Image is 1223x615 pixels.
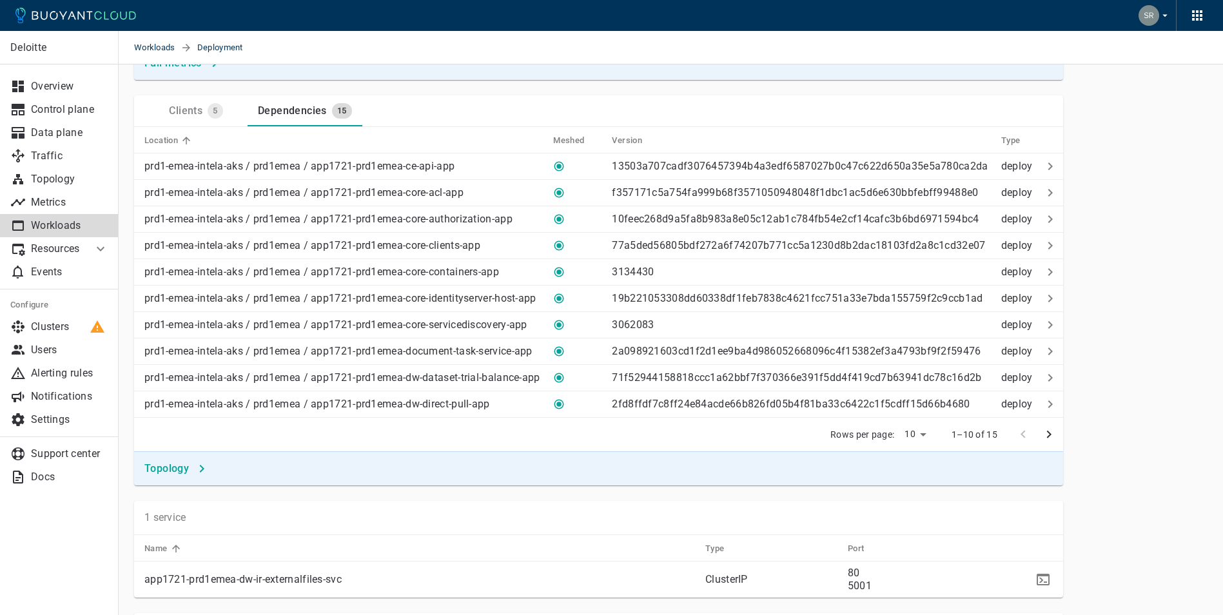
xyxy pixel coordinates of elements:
[1001,292,1037,305] p: deploy
[612,239,985,251] p: 77a5ded56805bdf272a6f74207b771cc5a1230d8b2dac18103fd2a8c1cd32e07
[31,413,108,426] p: Settings
[144,511,186,524] p: 1 service
[144,371,540,384] p: prd1-emea-intela-aks / prd1emea / app1721-prd1emea-dw-dataset-trial-balance-app
[553,135,584,146] h5: Meshed
[612,135,659,146] span: Version
[31,320,108,333] p: Clusters
[332,106,352,116] span: 15
[1001,371,1037,384] p: deploy
[1001,239,1037,252] p: deploy
[612,160,988,172] p: 13503a707cadf3076457394b4a3edf6587027b0c47c622d650a35e5a780ca2da
[144,462,189,475] h4: Topology
[612,371,981,384] p: 71f52944158818ccc1a62bbf7f370366e391f5dd4f419cd7b63941dc78c16d2b
[553,135,601,146] span: Meshed
[144,266,499,278] p: prd1-emea-intela-aks / prd1emea / app1721-prd1emea-core-containers-app
[31,447,108,460] p: Support center
[31,173,108,186] p: Topology
[612,318,654,331] p: 3062083
[31,150,108,162] p: Traffic
[1036,422,1062,447] button: next page
[144,135,178,146] h5: Location
[144,292,536,305] p: prd1-emea-intela-aks / prd1emea / app1721-prd1emea-core-identityserver-host-app
[1001,135,1021,146] h5: Type
[830,428,894,441] p: Rows per page:
[134,31,181,64] a: Workloads
[612,345,981,357] p: 2a098921603cd1f2d1ee9ba4d986052668096c4f15382ef3a4793bf9f2f59476
[144,95,248,126] a: Clients5
[1001,318,1037,331] p: deploy
[248,95,362,126] a: Dependencies15
[952,428,997,441] p: 1–10 of 15
[144,543,168,554] h5: Name
[164,99,202,117] div: Clients
[144,573,695,586] p: app1721-prd1emea-dw-ir-externalfiles-svc
[31,390,108,403] p: Notifications
[848,567,955,580] p: 80
[144,135,195,146] span: Location
[31,219,108,232] p: Workloads
[144,543,184,554] span: Name
[208,106,222,116] span: 5
[1001,398,1037,411] p: deploy
[1001,160,1037,173] p: deploy
[31,367,108,380] p: Alerting rules
[31,344,108,356] p: Users
[31,266,108,278] p: Events
[144,239,480,252] p: prd1-emea-intela-aks / prd1emea / app1721-prd1emea-core-clients-app
[899,425,931,444] div: 10
[31,242,83,255] p: Resources
[10,41,108,54] p: Deloitte
[1139,5,1159,26] img: Sridhar
[848,543,881,554] span: Port
[1001,213,1037,226] p: deploy
[612,135,642,146] h5: Version
[10,300,108,310] h5: Configure
[31,196,108,209] p: Metrics
[705,573,837,586] p: ClusterIP
[612,213,979,225] p: 10feec268d9a5fa8b983a8e05c12ab1c784fb54e2cf14cafc3b6bd6971594bc4
[1001,345,1037,358] p: deploy
[1033,574,1053,584] span: kubectl -n prd1emea describe service app1721-prd1emea-dw-ir-externalfiles-svc
[253,99,327,117] div: Dependencies
[612,186,978,199] p: f357171c5a754fa999b68f3571050948048f1dbc1ac5d6e630bbfebff99488e0
[705,543,725,554] h5: Type
[31,471,108,483] p: Docs
[144,318,527,331] p: prd1-emea-intela-aks / prd1emea / app1721-prd1emea-core-servicediscovery-app
[144,160,455,173] p: prd1-emea-intela-aks / prd1emea / app1721-prd1emea-ce-api-app
[848,580,955,592] p: 5001
[31,80,108,93] p: Overview
[1001,135,1037,146] span: Type
[31,103,108,116] p: Control plane
[1001,266,1037,278] p: deploy
[144,213,513,226] p: prd1-emea-intela-aks / prd1emea / app1721-prd1emea-core-authorization-app
[848,543,865,554] h5: Port
[144,398,490,411] p: prd1-emea-intela-aks / prd1emea / app1721-prd1emea-dw-direct-pull-app
[139,457,212,480] button: Topology
[144,186,464,199] p: prd1-emea-intela-aks / prd1emea / app1721-prd1emea-core-acl-app
[144,345,533,358] p: prd1-emea-intela-aks / prd1emea / app1721-prd1emea-document-task-service-app
[1001,186,1037,199] p: deploy
[612,398,970,410] p: 2fd8ffdf7c8ff24e84acde66b826fd05b4f81ba33c6422c1f5cdff15d66b4680
[705,543,741,554] span: Type
[612,292,983,304] p: 19b221053308dd60338df1feb7838c4621fcc751a33e7bda155759f2c9ccb1ad
[612,266,654,278] p: 3134430
[31,126,108,139] p: Data plane
[197,31,259,64] span: Deployment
